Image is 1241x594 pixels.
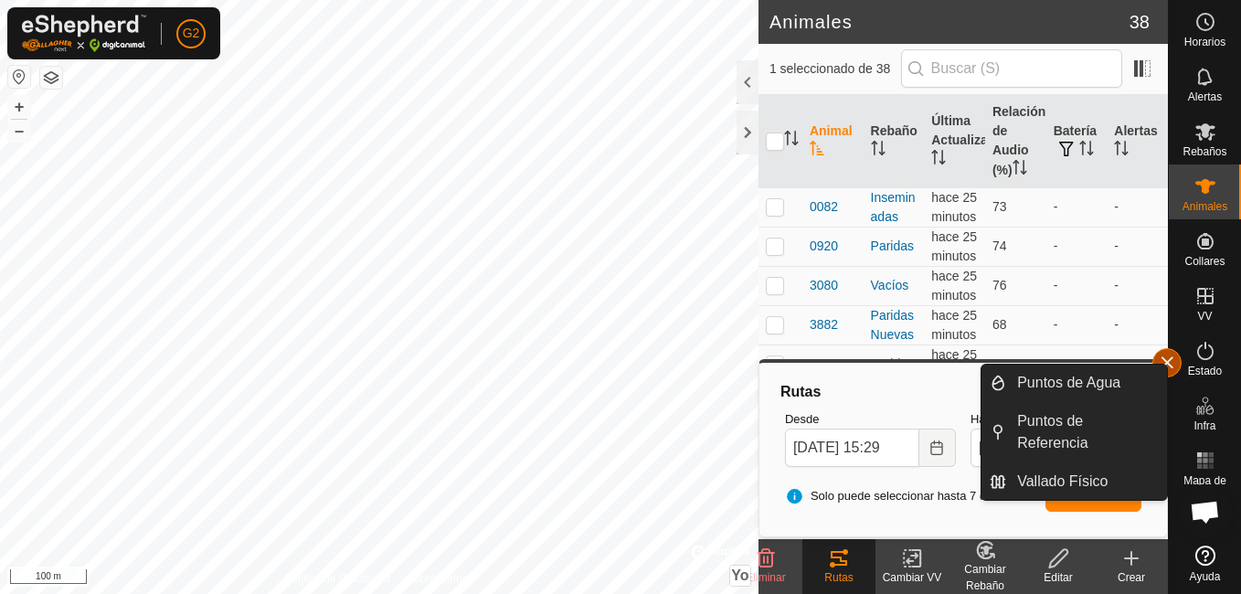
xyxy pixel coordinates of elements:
button: – [8,120,30,142]
button: + [8,96,30,118]
span: VV [1197,311,1212,322]
span: 3 oct 2025, 15:06 [931,347,977,381]
span: Yo [731,567,748,583]
td: - [1107,266,1168,305]
input: Buscar (S) [901,49,1122,88]
button: Restablecer Mapa [8,66,30,88]
font: Rebaño [871,123,917,138]
h2: Animales [769,11,1130,33]
font: Relación de Audio (%) [992,104,1045,177]
div: Chat abierto [1178,484,1233,539]
label: Hasta [971,410,1141,429]
span: G2 [183,24,200,43]
div: Cambiar VV [875,569,949,586]
p-sorticon: Activar para ordenar [1079,143,1094,158]
button: Capas del Mapa [40,67,62,89]
td: - [1046,266,1108,305]
p-sorticon: Activar para ordenar [810,143,824,158]
img: Logo Gallagher [22,15,146,52]
span: 3 oct 2025, 15:06 [931,190,977,224]
li: Vallado Físico [981,463,1167,500]
div: Rutas [778,381,1149,403]
span: 1 seleccionado de 38 [769,59,901,79]
span: 0082 [810,197,838,217]
li: Puntos de Agua [981,365,1167,401]
span: Solo puede seleccionar hasta 7 días [785,487,1002,505]
span: 3 oct 2025, 15:06 [931,229,977,263]
span: 69 [992,356,1007,371]
a: Puntos de Agua [1006,365,1167,401]
p-sorticon: Activar para ordenar [1114,143,1129,158]
span: 4571 [810,355,838,374]
a: Vallado Físico [1006,463,1167,500]
span: Horarios [1184,37,1225,48]
span: 73 [992,199,1007,214]
span: Puntos de Agua [1017,372,1120,394]
div: Crear [1095,569,1168,586]
p-sorticon: Activar para ordenar [1013,163,1027,177]
div: Vacíos [871,276,917,295]
a: Puntos de Referencia [1006,403,1167,461]
font: Batería [1054,123,1097,138]
td: - [1107,227,1168,266]
span: 3882 [810,315,838,334]
div: Rutas [802,569,875,586]
td: - [1046,345,1108,384]
span: Puntos de Referencia [1017,410,1156,454]
span: 38 [1130,8,1150,36]
span: Eliminar [746,571,785,584]
span: 3 oct 2025, 15:06 [931,308,977,342]
div: Paridas [871,237,917,256]
label: Desde [785,410,956,429]
p-sorticon: Activar para ordenar [871,143,886,158]
span: 3 oct 2025, 15:07 [931,504,977,538]
p-sorticon: Activar para ordenar [931,153,946,167]
div: Paridas Nuevas [871,306,917,345]
span: 0920 [810,237,838,256]
font: Última Actualización [931,113,1013,147]
a: Ayuda [1169,538,1241,589]
td: - [1046,227,1108,266]
td: - [1107,187,1168,227]
td: - [1046,305,1108,345]
a: Política de Privacidad [285,570,390,587]
div: Inseminadas [871,188,917,227]
div: Paridas [871,355,917,374]
td: - [1046,187,1108,227]
span: 3080 [810,276,838,295]
span: Ayuda [1190,571,1221,582]
div: Cambiar Rebaño [949,561,1022,594]
span: 76 [992,278,1007,292]
span: Estado [1188,366,1222,377]
font: Alertas [1114,123,1157,138]
span: 68 [992,317,1007,332]
td: - [1107,305,1168,345]
font: Animal [810,123,853,138]
button: Yo [730,566,750,586]
span: Alertas [1188,91,1222,102]
p-sorticon: Activar para ordenar [784,133,799,148]
span: Rebaños [1183,146,1226,157]
span: Animales [1183,201,1227,212]
span: Mapa de Calor [1173,475,1236,497]
span: 74 [992,239,1007,253]
span: Vallado Físico [1017,471,1108,493]
span: Collares [1184,256,1225,267]
td: - [1107,345,1168,384]
a: Contáctenos [412,570,473,587]
span: 3 oct 2025, 15:06 [931,269,977,302]
li: Puntos de Referencia [981,403,1167,461]
div: Editar [1022,569,1095,586]
span: Infra [1193,420,1215,431]
button: Elija la fecha [919,429,956,467]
